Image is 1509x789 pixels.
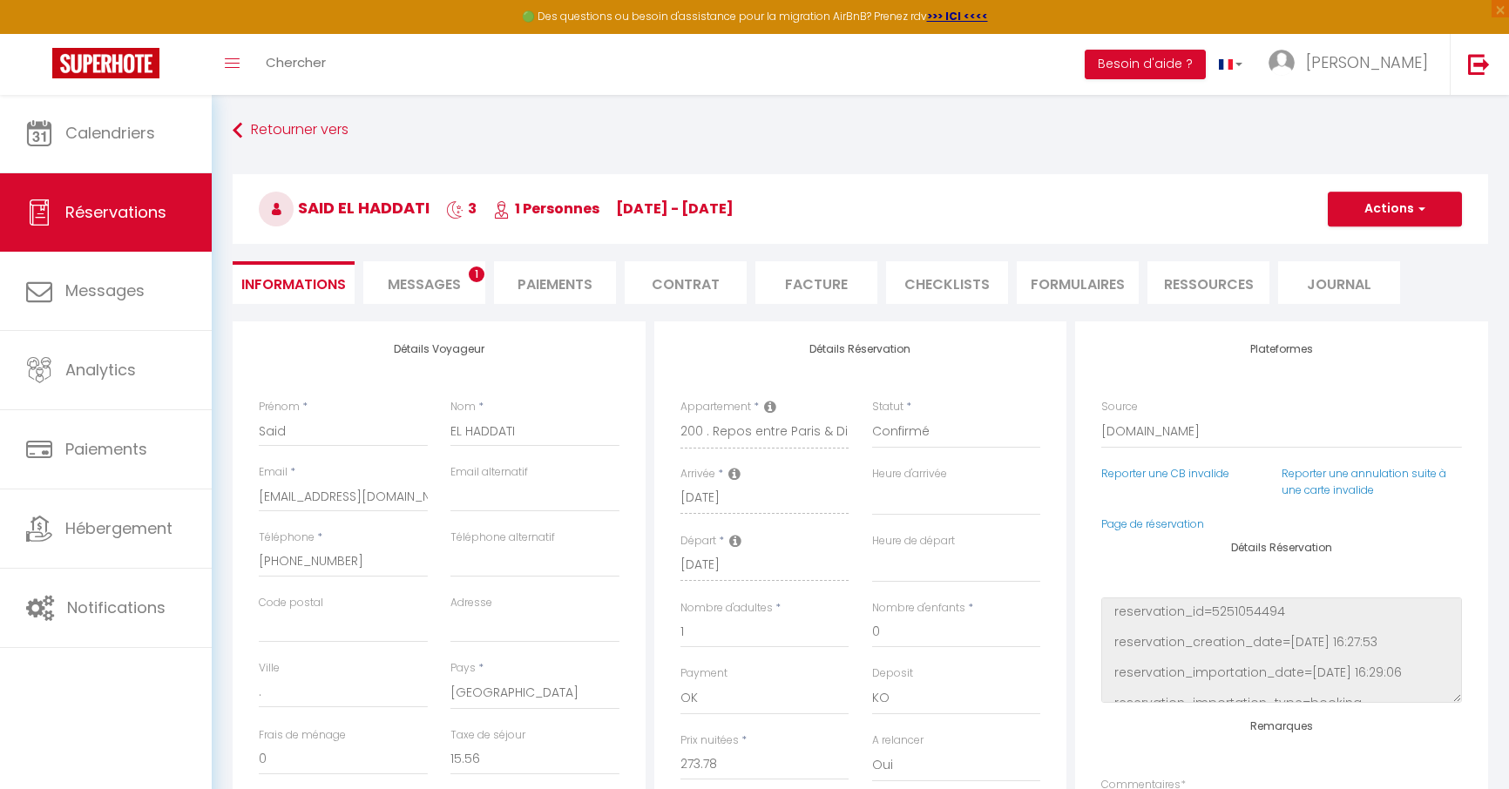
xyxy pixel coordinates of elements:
[680,466,715,482] label: Arrivée
[680,732,739,749] label: Prix nuitées
[872,600,965,617] label: Nombre d'enfants
[680,665,727,682] label: Payment
[872,732,924,749] label: A relancer
[259,727,346,744] label: Frais de ménage
[1017,261,1139,304] li: FORMULAIRES
[1101,720,1462,732] h4: Remarques
[872,466,947,482] label: Heure d'arrivée
[1101,542,1462,554] h4: Détails Réservation
[680,343,1041,355] h4: Détails Réservation
[1468,53,1490,75] img: logout
[446,199,477,219] span: 3
[259,595,323,611] label: Code postal
[680,399,751,415] label: Appartement
[450,595,492,611] label: Adresse
[1085,50,1206,79] button: Besoin d'aide ?
[266,53,326,71] span: Chercher
[450,529,555,546] label: Téléphone alternatif
[1278,261,1400,304] li: Journal
[1282,466,1446,497] a: Reporter une annulation suite à une carte invalide
[65,517,173,539] span: Hébergement
[450,399,476,415] label: Nom
[1306,51,1428,73] span: [PERSON_NAME]
[1101,399,1138,415] label: Source
[65,280,145,301] span: Messages
[680,533,716,550] label: Départ
[259,399,300,415] label: Prénom
[65,201,166,223] span: Réservations
[253,34,339,95] a: Chercher
[872,665,913,682] label: Deposit
[65,359,136,381] span: Analytics
[1255,34,1450,95] a: ... [PERSON_NAME]
[872,533,955,550] label: Heure de départ
[755,261,877,304] li: Facture
[233,115,1488,146] a: Retourner vers
[450,727,525,744] label: Taxe de séjour
[259,197,430,219] span: Said EL HADDATI
[259,529,315,546] label: Téléphone
[67,597,166,618] span: Notifications
[625,261,747,304] li: Contrat
[927,9,988,24] a: >>> ICI <<<<
[494,261,616,304] li: Paiements
[1101,343,1462,355] h4: Plateformes
[469,266,484,282] span: 1
[388,274,461,294] span: Messages
[233,261,355,304] li: Informations
[1269,50,1295,76] img: ...
[1101,516,1204,531] a: Page de réservation
[886,261,1008,304] li: CHECKLISTS
[1328,192,1462,226] button: Actions
[616,199,734,219] span: [DATE] - [DATE]
[872,399,903,415] label: Statut
[259,660,280,677] label: Ville
[259,343,619,355] h4: Détails Voyageur
[65,122,155,144] span: Calendriers
[680,600,773,617] label: Nombre d'adultes
[259,464,288,481] label: Email
[493,199,599,219] span: 1 Personnes
[52,48,159,78] img: Super Booking
[1101,466,1229,481] a: Reporter une CB invalide
[65,438,147,460] span: Paiements
[450,464,528,481] label: Email alternatif
[1147,261,1269,304] li: Ressources
[450,660,476,677] label: Pays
